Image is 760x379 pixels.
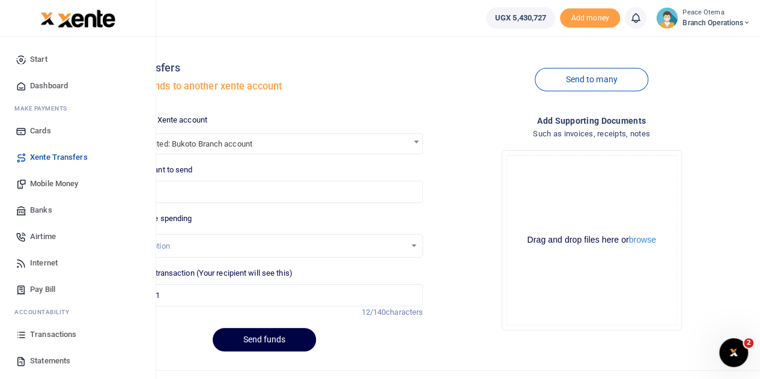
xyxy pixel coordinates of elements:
[507,234,676,246] div: Drag and drop files here or
[682,17,750,28] span: Branch Operations
[481,7,560,29] li: Wallet ballance
[105,80,423,92] h5: Transfer funds to another xente account
[40,11,55,26] img: logo-small
[560,8,620,28] li: Toup your wallet
[719,338,748,367] iframe: Intercom live chat
[361,308,386,317] span: 12/140
[105,181,423,204] input: UGX
[486,7,555,29] a: UGX 5,430,727
[502,150,682,330] div: File Uploader
[10,223,146,250] a: Airtime
[629,235,656,244] button: browse
[433,114,750,127] h4: Add supporting Documents
[30,257,58,269] span: Internet
[30,204,52,216] span: Banks
[40,13,116,22] a: logo-small logo-large logo-large
[213,328,316,351] button: Send funds
[10,144,146,171] a: Xente Transfers
[30,125,51,137] span: Cards
[105,133,423,154] span: Tugende Limited: Bukoto Branch account
[30,231,56,243] span: Airtime
[10,118,146,144] a: Cards
[495,12,546,24] span: UGX 5,430,727
[30,151,88,163] span: Xente Transfers
[744,338,753,348] span: 2
[30,178,78,190] span: Mobile Money
[560,13,620,22] a: Add money
[433,127,750,141] h4: Such as invoices, receipts, notes
[58,10,116,28] img: logo-large
[682,8,750,18] small: Peace Otema
[10,348,146,374] a: Statements
[560,8,620,28] span: Add money
[535,68,648,91] a: Send to many
[656,7,750,29] a: profile-user Peace Otema Branch Operations
[10,73,146,99] a: Dashboard
[30,80,68,92] span: Dashboard
[10,99,146,118] li: M
[105,61,423,74] h4: Xente transfers
[30,355,70,367] span: Statements
[105,284,423,307] input: Enter extra information
[30,283,55,296] span: Pay Bill
[30,53,47,65] span: Start
[20,104,67,113] span: ake Payments
[656,7,678,29] img: profile-user
[105,267,293,279] label: Memo for this transaction (Your recipient will see this)
[10,197,146,223] a: Banks
[23,308,69,317] span: countability
[10,46,146,73] a: Start
[10,321,146,348] a: Transactions
[30,329,76,341] span: Transactions
[10,171,146,197] a: Mobile Money
[114,240,406,252] div: Select an option
[10,303,146,321] li: Ac
[10,250,146,276] a: Internet
[386,308,423,317] span: characters
[10,276,146,303] a: Pay Bill
[106,134,422,153] span: Tugende Limited: Bukoto Branch account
